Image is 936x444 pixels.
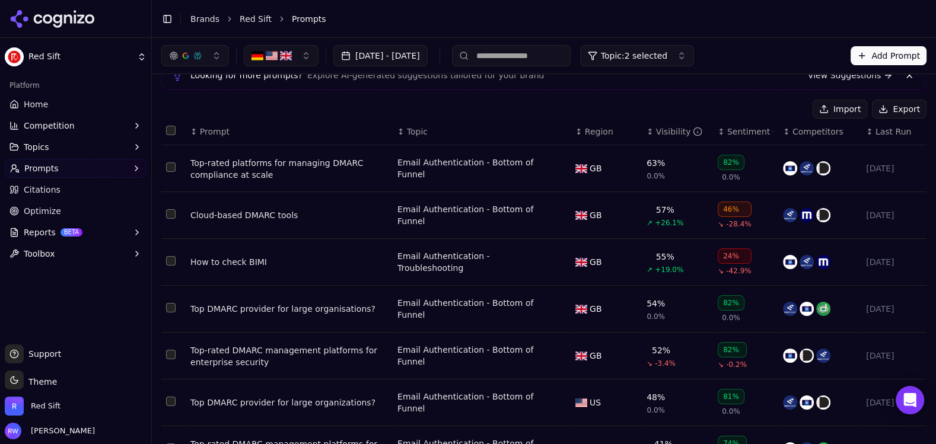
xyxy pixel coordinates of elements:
div: 57% [656,204,674,216]
button: Dismiss banner [902,68,916,82]
img: easydmarc [783,302,797,316]
div: 46% [718,202,752,217]
span: Prompts [292,13,326,25]
span: Theme [24,377,57,386]
button: Select row 1 [166,162,176,172]
span: Explore AI-generated suggestions tailored for your brand [307,69,544,81]
div: 52% [652,344,670,356]
img: valimail [800,395,814,410]
img: United Kingdom [280,50,292,62]
div: ↕Sentiment [718,126,773,138]
span: ↗ [647,265,652,274]
th: sentiment [713,119,778,145]
div: Visibility [656,126,703,138]
a: Email Authentication - Bottom of Funnel [397,344,552,368]
span: 0.0% [647,312,665,321]
button: Add Prompt [851,46,927,65]
div: [DATE] [866,303,922,315]
div: 55% [656,251,674,263]
div: Cloud-based DMARC tools [190,209,388,221]
span: 0.0% [647,171,665,181]
span: +19.0% [655,265,683,274]
img: Red Sift [5,397,24,416]
a: Email Authentication - Bottom of Funnel [397,203,552,227]
div: Platform [5,76,147,95]
span: Optimize [24,205,61,217]
div: ↕Competitors [783,126,857,138]
img: US flag [575,398,587,407]
img: Rebecca Warren [5,423,21,439]
span: ↘ [718,219,724,229]
button: Select row 2 [166,209,176,219]
a: Top-rated DMARC management platforms for enterprise security [190,344,388,368]
img: GB flag [575,352,587,360]
div: ↕Prompt [190,126,388,138]
span: -42.9% [726,266,751,276]
img: United States [266,50,278,62]
a: Email Authentication - Troubleshooting [397,250,552,274]
img: powerdmarc [816,395,830,410]
div: 82% [718,342,747,357]
div: 81% [718,389,744,404]
span: 0.0% [722,173,740,182]
button: Select row 6 [166,397,176,406]
a: Brands [190,14,219,24]
img: valimail [800,302,814,316]
span: +26.1% [655,218,683,228]
span: ↗ [647,218,652,228]
img: easydmarc [800,161,814,175]
img: GB flag [575,258,587,267]
a: Optimize [5,202,147,221]
button: Select row 3 [166,256,176,266]
div: ↕Last Run [866,126,922,138]
div: How to check BIMI [190,256,388,268]
button: Prompts [5,159,147,178]
span: US [590,397,601,408]
img: valimail [783,349,797,363]
th: Prompt [186,119,393,145]
div: [DATE] [866,350,922,362]
img: easydmarc [783,208,797,222]
span: GB [590,256,601,268]
img: valimail [783,255,797,269]
img: mimecast [816,255,830,269]
span: Home [24,98,48,110]
div: ↕Region [575,126,637,138]
span: Last Run [875,126,911,138]
img: valimail [783,161,797,175]
div: [DATE] [866,209,922,221]
th: Topic [393,119,571,145]
th: Last Run [861,119,927,145]
span: Topics [24,141,49,153]
span: Topic: 2 selected [601,50,667,62]
span: GB [590,209,601,221]
img: mimecast [800,208,814,222]
a: Email Authentication - Bottom of Funnel [397,391,552,414]
a: Top-rated platforms for managing DMARC compliance at scale [190,157,388,181]
a: Email Authentication - Bottom of Funnel [397,156,552,180]
span: Looking for more prompts? [190,69,303,81]
img: dmarcian [816,302,830,316]
img: Red Sift [5,47,24,66]
a: Top DMARC provider for large organizations? [190,397,388,408]
span: -3.4% [655,359,676,368]
span: BETA [61,228,82,237]
span: GB [590,350,601,362]
img: GB flag [575,164,587,173]
button: Export [872,100,927,119]
div: ↕Topic [397,126,566,138]
div: Email Authentication - Bottom of Funnel [397,297,552,321]
span: 0.0% [722,313,740,322]
img: easydmarc [800,255,814,269]
div: 82% [718,295,744,311]
span: 0.0% [647,405,665,415]
span: -28.4% [726,219,751,229]
div: 48% [647,391,665,403]
th: Region [571,119,642,145]
span: Citations [24,184,61,196]
div: 82% [718,155,744,170]
a: Red Sift [240,13,272,25]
